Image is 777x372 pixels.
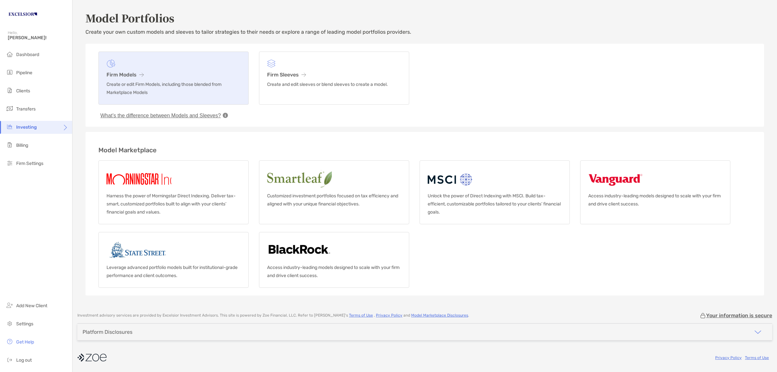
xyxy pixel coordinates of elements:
img: firm-settings icon [6,159,14,167]
a: MorningstarHarness the power of Morningstar Direct Indexing. Deliver tax-smart, customized portfo... [98,160,249,224]
img: Smartleaf [267,169,386,189]
img: billing icon [6,141,14,149]
img: MSCI [428,169,473,189]
img: add_new_client icon [6,301,14,309]
span: Firm Settings [16,161,43,166]
a: Model Marketplace Disclosures [411,313,468,318]
a: Privacy Policy [376,313,402,318]
img: logout icon [6,356,14,364]
img: Morningstar [107,169,197,189]
img: clients icon [6,87,14,94]
a: Privacy Policy [715,355,742,360]
a: State streetLeverage advanced portfolio models built for institutional-grade performance and clie... [98,232,249,288]
img: dashboard icon [6,50,14,58]
a: SmartleafCustomized investment portfolios focused on tax efficiency and aligned with your unique ... [259,160,409,224]
span: Transfers [16,106,36,112]
img: Zoe Logo [8,3,38,26]
span: Add New Client [16,303,47,308]
img: icon arrow [754,328,762,336]
div: Platform Disclosures [83,329,132,335]
span: Pipeline [16,70,32,76]
p: Access industry-leading models designed to scale with your firm and drive client success. [267,263,401,280]
button: What’s the difference between Models and Sleeves? [98,112,223,119]
span: [PERSON_NAME]! [8,35,68,41]
img: get-help icon [6,338,14,345]
p: Customized investment portfolios focused on tax efficiency and aligned with your unique financial... [267,192,401,208]
img: pipeline icon [6,68,14,76]
img: transfers icon [6,105,14,112]
a: BlackrockAccess industry-leading models designed to scale with your firm and drive client success. [259,232,409,288]
span: Clients [16,88,30,94]
a: VanguardAccess industry-leading models designed to scale with your firm and drive client success. [580,160,730,224]
p: Create your own custom models and sleeves to tailor strategies to their needs or explore a range ... [85,28,764,36]
h2: Model Portfolios [85,10,764,25]
a: Terms of Use [745,355,769,360]
h3: Model Marketplace [98,146,751,154]
img: Vanguard [588,169,643,189]
span: Log out [16,357,32,363]
span: Dashboard [16,52,39,57]
span: Billing [16,143,28,148]
span: Get Help [16,339,34,345]
a: MSCIUnlock the power of Direct Indexing with MSCI. Build tax-efficient, customizable portfolios t... [420,160,570,224]
a: Terms of Use [349,313,373,318]
p: Access industry-leading models designed to scale with your firm and drive client success. [588,192,722,208]
img: Blackrock [267,240,332,261]
p: Create or edit Firm Models, including those blended from Marketplace Models [107,80,241,97]
img: State street [107,240,169,261]
img: settings icon [6,320,14,327]
p: Harness the power of Morningstar Direct Indexing. Deliver tax-smart, customized portfolios built ... [107,192,241,216]
h3: Firm Sleeves [267,72,401,78]
span: Settings [16,321,33,327]
h3: Firm Models [107,72,241,78]
p: Leverage advanced portfolio models built for institutional-grade performance and client outcomes. [107,263,241,280]
p: Investment advisory services are provided by Excelsior Investment Advisors . This site is powered... [77,313,469,318]
p: Unlock the power of Direct Indexing with MSCI. Build tax-efficient, customizable portfolios tailo... [428,192,562,216]
a: Firm SleevesCreate and edit sleeves or blend sleeves to create a model. [259,52,409,105]
span: Investing [16,124,37,130]
img: company logo [77,350,107,365]
img: investing icon [6,123,14,131]
p: Create and edit sleeves or blend sleeves to create a model. [267,80,401,88]
a: Firm ModelsCreate or edit Firm Models, including those blended from Marketplace Models [98,52,249,105]
p: Your information is secure [706,312,772,319]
